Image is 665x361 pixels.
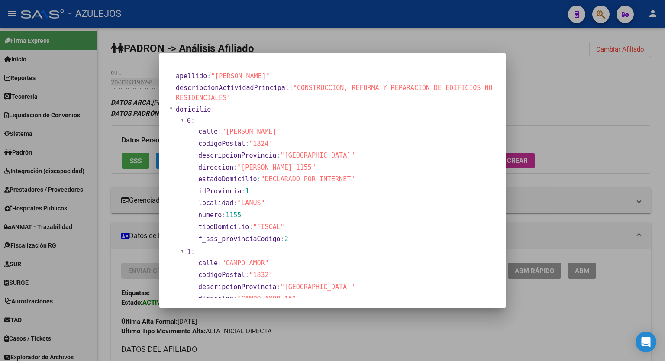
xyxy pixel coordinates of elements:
[198,175,257,183] span: estadoDomicilio
[198,140,245,148] span: codigoPostal
[249,223,253,231] span: :
[237,164,316,171] span: "[PERSON_NAME] 1155"
[211,106,215,113] span: :
[198,271,245,279] span: codigoPostal
[222,128,280,135] span: "[PERSON_NAME]"
[222,259,268,267] span: "CAMPO AMOR"
[233,199,237,207] span: :
[198,211,222,219] span: numero
[237,295,296,303] span: "CAMPO AMOR 15"
[191,117,195,125] span: :
[257,175,261,183] span: :
[281,283,355,291] span: "[GEOGRAPHIC_DATA]"
[289,84,293,92] span: :
[198,128,218,135] span: calle
[191,248,195,256] span: :
[636,332,656,352] div: Open Intercom Messenger
[198,164,233,171] span: direccion
[237,199,265,207] span: "LANUS"
[176,84,289,92] span: descripcionActividadPrincipal
[187,248,191,256] span: 1
[241,187,245,195] span: :
[198,187,241,195] span: idProvincia
[198,235,281,243] span: f_sss_provinciaCodigo
[245,140,249,148] span: :
[249,140,272,148] span: "1824"
[222,211,226,219] span: :
[198,151,277,159] span: descripcionProvincia
[261,175,355,183] span: "DECLARADO POR INTERNET"
[176,72,207,80] span: apellido
[245,271,249,279] span: :
[277,151,281,159] span: :
[281,151,355,159] span: "[GEOGRAPHIC_DATA]"
[245,187,249,195] span: 1
[198,283,277,291] span: descripcionProvincia
[187,117,191,125] span: 0
[277,283,281,291] span: :
[233,295,237,303] span: :
[281,235,284,243] span: :
[198,259,218,267] span: calle
[218,259,222,267] span: :
[176,84,493,102] span: "CONSTRUCCIÓN, REFORMA Y REPARACIÓN DE EDIFICIOS NO RESIDENCIALES"
[198,295,233,303] span: direccion
[218,128,222,135] span: :
[207,72,211,80] span: :
[226,211,241,219] span: 1155
[198,223,249,231] span: tipoDomicilio
[233,164,237,171] span: :
[211,72,269,80] span: "[PERSON_NAME]"
[249,271,272,279] span: "1832"
[253,223,284,231] span: "FISCAL"
[284,235,288,243] span: 2
[198,199,233,207] span: localidad
[176,106,211,113] span: domicilio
